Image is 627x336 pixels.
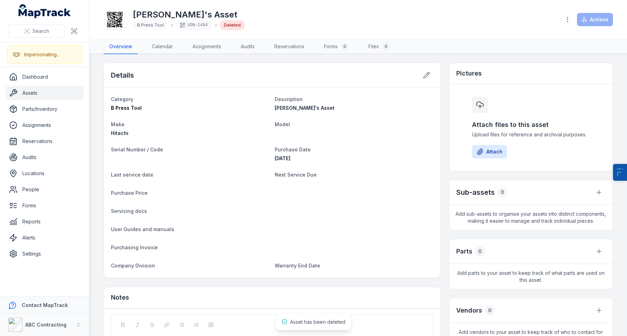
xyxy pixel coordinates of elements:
[275,146,311,152] span: Purchase Date
[111,263,155,269] span: Company Division
[275,172,317,178] span: Next Service Due
[137,22,164,28] span: B Press Tool
[111,208,147,214] span: Servicing docs
[472,120,590,130] h3: Attach files to this asset
[363,40,396,54] a: Files0
[104,40,138,54] a: Overview
[111,293,129,302] h3: Notes
[187,40,227,54] a: Assignments
[6,102,84,116] a: Parts/Inventory
[111,96,133,102] span: Category
[33,28,49,35] span: Search
[275,121,290,127] span: Model
[19,4,71,18] a: MapTrack
[146,40,178,54] a: Calendar
[275,155,290,161] time: 22/09/2025, 12:00:00 am
[235,40,260,54] a: Audits
[6,86,84,100] a: Assets
[111,190,148,196] span: Purchase Price
[456,306,482,315] h3: Vendors
[456,187,495,197] h2: Sub-assets
[111,70,134,80] h2: Details
[24,51,60,58] div: Impersonating...
[6,215,84,229] a: Reports
[275,155,290,161] span: [DATE]
[449,205,613,230] span: Add sub-assets to organise your assets into distinct components, making it easier to manage and t...
[475,246,485,256] div: 0
[382,42,390,51] div: 0
[269,40,310,54] a: Reservations
[472,145,507,158] button: Attach
[275,105,334,111] span: [PERSON_NAME]'s Asset
[6,70,84,84] a: Dashboard
[6,166,84,180] a: Locations
[275,263,320,269] span: Warranty End Date
[6,231,84,245] a: Alerts
[111,130,128,136] span: Hitachi
[275,96,303,102] span: Description
[449,264,613,289] span: Add parts to your asset to keep track of what parts are used on this asset.
[22,302,68,308] strong: Contact MapTrack
[6,247,84,261] a: Settings
[111,121,125,127] span: Make
[456,246,472,256] h3: Parts
[6,183,84,196] a: People
[176,20,212,30] div: UON-1484
[340,42,349,51] div: 0
[472,131,590,138] span: Upload files for reference and archival purposes.
[485,306,495,315] div: 0
[220,20,245,30] div: Deleted
[25,322,66,328] strong: ABC Contracting
[290,319,345,325] span: Asset has been deleted
[6,150,84,164] a: Audits
[6,134,84,148] a: Reservations
[111,105,142,111] span: B Press Tool
[133,9,245,20] h1: [PERSON_NAME]'s Asset
[111,226,174,232] span: User Guides and manuals
[6,118,84,132] a: Assignments
[111,172,153,178] span: Last service date
[111,244,158,250] span: Purchasing Invoice
[111,146,163,152] span: Serial Number / Code
[456,69,482,78] h3: Pictures
[498,187,507,197] div: 0
[318,40,354,54] a: Forms0
[8,24,65,38] button: Search
[6,199,84,213] a: Forms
